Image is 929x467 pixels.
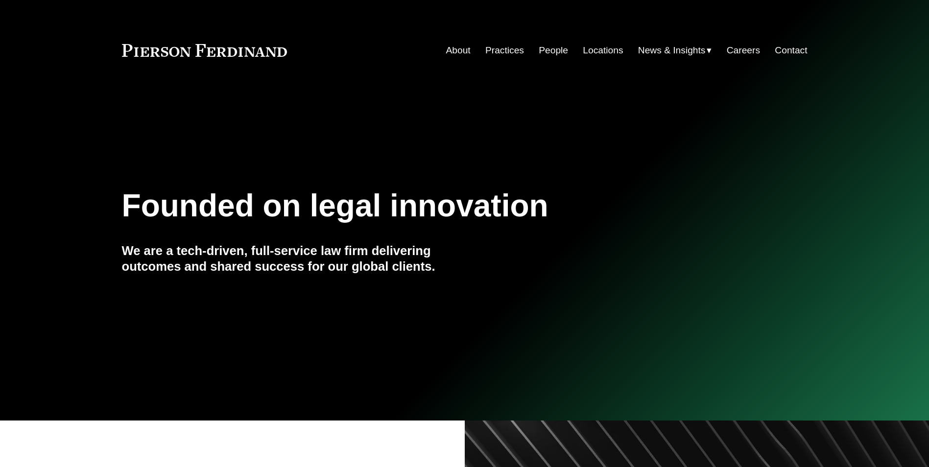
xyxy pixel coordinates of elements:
a: People [539,41,568,60]
h1: Founded on legal innovation [122,188,693,224]
a: Practices [485,41,524,60]
a: Contact [775,41,807,60]
a: Locations [583,41,623,60]
span: News & Insights [638,42,706,59]
h4: We are a tech-driven, full-service law firm delivering outcomes and shared success for our global... [122,243,465,275]
a: Careers [727,41,760,60]
a: folder dropdown [638,41,712,60]
a: About [446,41,471,60]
